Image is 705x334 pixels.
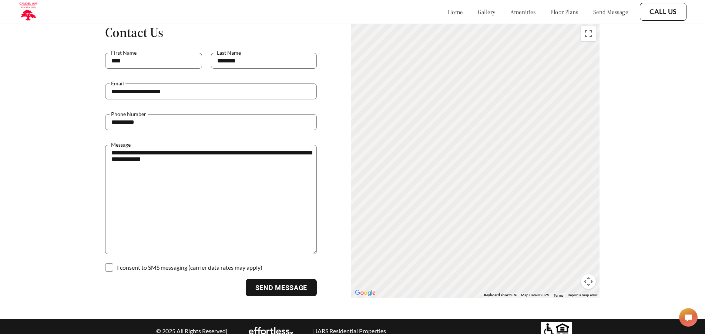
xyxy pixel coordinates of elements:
button: Keyboard shortcuts [484,293,517,298]
img: camden_logo.png [19,2,38,22]
button: Send Message [246,279,317,297]
img: Google [353,288,377,298]
a: Call Us [649,8,677,16]
a: Report a map error [568,293,597,297]
h1: Contact Us [105,24,317,41]
a: home [448,8,463,16]
a: gallery [478,8,496,16]
a: amenities [510,8,536,16]
a: floor plans [550,8,578,16]
button: Map camera controls [581,274,596,289]
button: Toggle fullscreen view [581,26,596,41]
a: Terms (opens in new tab) [554,293,563,297]
a: send message [593,8,628,16]
span: Map Data ©2025 [521,293,549,297]
button: Call Us [640,3,686,21]
a: Open this area in Google Maps (opens a new window) [353,288,377,298]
